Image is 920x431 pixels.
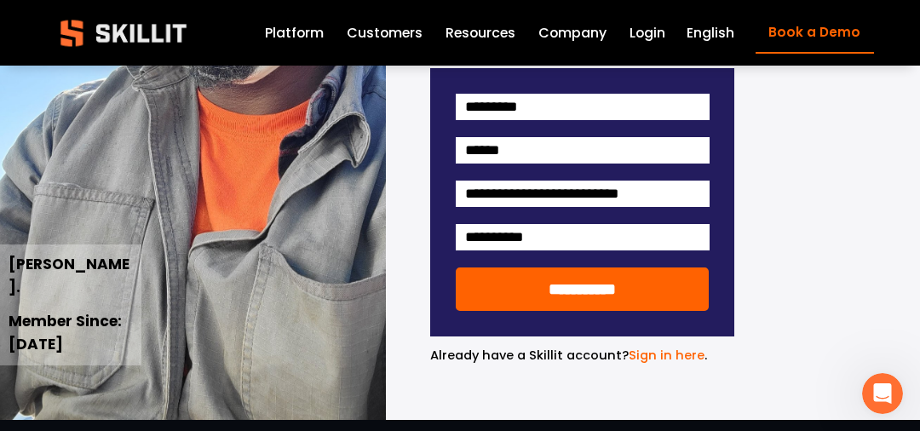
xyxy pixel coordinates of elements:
[630,21,665,44] a: Login
[430,347,629,364] span: Already have a Skillit account?
[446,23,515,43] span: Resources
[430,346,735,365] p: .
[687,21,734,44] div: language picker
[687,23,734,43] span: English
[9,254,129,298] strong: [PERSON_NAME].
[756,12,874,54] a: Book a Demo
[446,21,515,44] a: folder dropdown
[265,21,324,44] a: Platform
[9,311,125,355] strong: Member Since: [DATE]
[538,21,607,44] a: Company
[629,347,704,364] a: Sign in here
[347,21,423,44] a: Customers
[46,8,201,59] img: Skillit
[862,373,903,414] iframe: Intercom live chat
